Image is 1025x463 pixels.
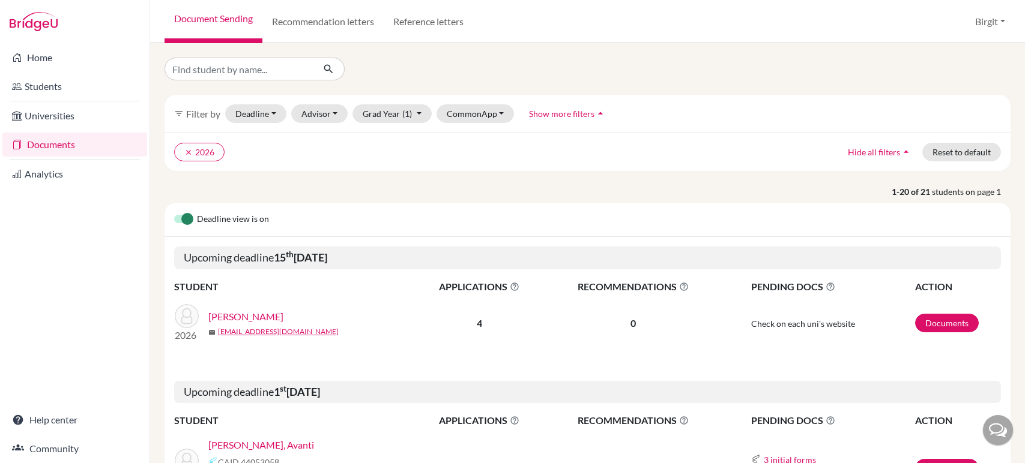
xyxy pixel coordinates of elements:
[2,437,147,461] a: Community
[174,279,414,294] th: STUDENT
[274,385,320,398] b: 1 [DATE]
[545,279,722,294] span: RECOMMENDATIONS
[915,314,979,332] a: Documents
[208,329,216,336] span: mail
[838,143,922,161] button: Hide all filtersarrow_drop_up
[900,146,912,158] i: arrow_drop_up
[922,143,1001,161] button: Reset to default
[594,107,606,119] i: arrow_drop_up
[915,279,1001,294] th: ACTION
[280,384,286,393] sup: st
[437,104,515,123] button: CommonApp
[529,109,594,119] span: Show more filters
[175,328,199,342] p: 2026
[2,408,147,432] a: Help center
[2,104,147,128] a: Universities
[218,326,339,337] a: [EMAIL_ADDRESS][DOMAIN_NAME]
[915,413,1001,428] th: ACTION
[415,413,543,428] span: APPLICATIONS
[184,148,193,157] i: clear
[274,251,327,264] b: 15 [DATE]
[751,413,914,428] span: PENDING DOCS
[519,104,617,123] button: Show more filtersarrow_drop_up
[174,381,1001,404] h5: Upcoming deadline
[970,10,1011,33] button: Birgit
[2,74,147,98] a: Students
[10,12,58,31] img: Bridge-U
[545,413,722,428] span: RECOMMENDATIONS
[477,317,482,329] b: 4
[174,109,184,118] i: filter_list
[208,309,283,324] a: [PERSON_NAME]
[892,185,932,198] strong: 1-20 of 21
[174,413,414,428] th: STUDENT
[352,104,432,123] button: Grad Year(1)
[175,304,199,328] img: Patel, Ishaan
[751,318,855,329] span: Check on each uni's website
[545,316,722,330] p: 0
[932,185,1011,198] span: students on page 1
[225,104,286,123] button: Deadline
[197,212,269,227] span: Deadline view is on
[291,104,348,123] button: Advisor
[286,249,294,259] sup: th
[2,162,147,186] a: Analytics
[208,438,314,452] a: [PERSON_NAME], Avanti
[174,143,225,161] button: clear2026
[848,147,900,157] span: Hide all filters
[402,109,412,119] span: (1)
[165,58,313,80] input: Find student by name...
[415,279,543,294] span: APPLICATIONS
[2,133,147,157] a: Documents
[186,108,220,119] span: Filter by
[751,279,914,294] span: PENDING DOCS
[174,246,1001,269] h5: Upcoming deadline
[2,46,147,70] a: Home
